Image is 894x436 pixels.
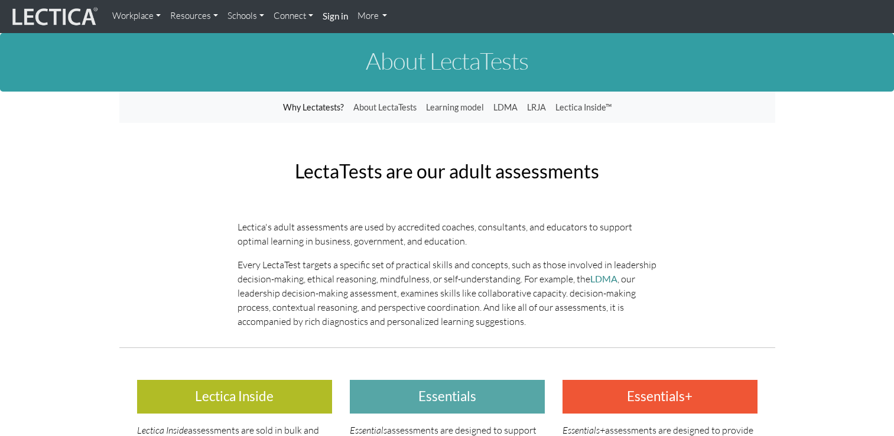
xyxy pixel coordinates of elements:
a: Schools [223,5,269,28]
a: Lectica Inside™ [551,96,616,119]
a: Learning model [421,96,489,119]
h3: Essentials [350,380,545,414]
a: Workplace [108,5,165,28]
a: Resources [165,5,223,28]
em: Essentials+ [563,424,605,436]
em: Essentials [350,424,387,436]
h1: About LectaTests [119,48,775,74]
em: Lectica Inside [137,424,188,436]
img: lecticalive [9,5,98,28]
a: LDMA [590,273,617,284]
strong: Sign in [323,11,348,21]
p: Lectica's adult assessments are used by accredited coaches, consultants, and educators to support... [238,220,657,248]
h3: Lectica Inside [137,380,332,414]
a: More [353,5,392,28]
a: Connect [269,5,318,28]
a: Why Lectatests? [278,96,349,119]
p: Every LectaTest targets a specific set of practical skills and concepts, such as those involved i... [238,258,657,328]
h2: LectaTests are our adult assessments [238,161,657,181]
a: LRJA [522,96,551,119]
a: LDMA [489,96,522,119]
h3: Essentials+ [563,380,758,414]
a: Sign in [318,5,353,28]
a: About LectaTests [349,96,421,119]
